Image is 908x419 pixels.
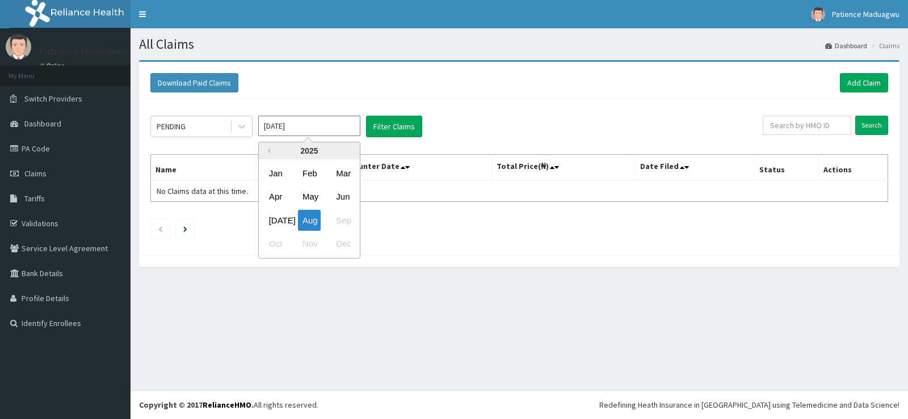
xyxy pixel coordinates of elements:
span: Dashboard [24,118,61,129]
footer: All rights reserved. [131,390,908,419]
th: Status [754,155,818,181]
a: RelianceHMO [203,400,251,410]
button: Previous Year [264,148,270,154]
span: Patience Maduagwu [832,9,899,19]
div: month 2025-08 [259,162,360,256]
span: Claims [24,168,47,179]
div: Choose August 2025 [298,210,321,231]
button: Download Paid Claims [150,73,238,92]
div: 2025 [259,142,360,159]
div: Choose January 2025 [264,163,287,184]
input: Search [855,116,888,135]
strong: Copyright © 2017 . [139,400,254,410]
span: Switch Providers [24,94,82,104]
input: Select Month and Year [258,116,360,136]
th: Name [151,155,337,181]
div: PENDING [157,121,186,132]
div: Choose May 2025 [298,187,321,208]
a: Dashboard [825,41,867,50]
button: Filter Claims [366,116,422,137]
img: User Image [6,34,31,60]
div: Choose February 2025 [298,163,321,184]
div: Redefining Heath Insurance in [GEOGRAPHIC_DATA] using Telemedicine and Data Science! [599,399,899,410]
a: Previous page [158,223,163,234]
a: Next page [183,223,187,234]
span: Tariffs [24,193,45,204]
a: Online [40,62,67,70]
th: Actions [818,155,888,181]
img: User Image [811,7,825,22]
div: Choose July 2025 [264,210,287,231]
div: Choose April 2025 [264,187,287,208]
div: Choose March 2025 [331,163,354,184]
th: Total Price(₦) [491,155,635,181]
h1: All Claims [139,37,899,52]
input: Search by HMO ID [763,116,852,135]
p: Patience Maduagwu [40,46,127,56]
div: Choose June 2025 [331,187,354,208]
li: Claims [868,41,899,50]
a: Add Claim [840,73,888,92]
span: No Claims data at this time. [157,186,248,196]
th: Date Filed [636,155,755,181]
